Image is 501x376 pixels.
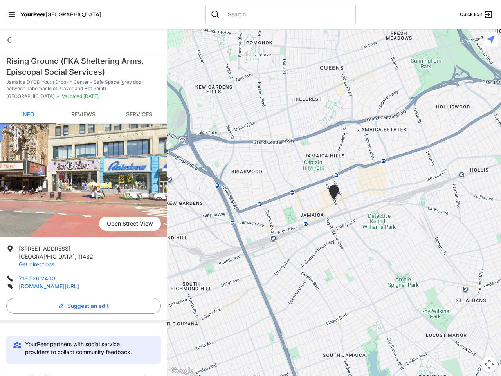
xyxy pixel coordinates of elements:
[169,366,195,376] img: Google
[56,106,111,124] a: Reviews
[19,245,70,252] span: [STREET_ADDRESS]
[460,11,482,18] span: Quick Exit
[19,283,79,289] a: [DOMAIN_NAME][URL]
[169,366,195,376] a: Open this area in Google Maps (opens a new window)
[6,298,161,314] button: Suggest an edit
[20,12,101,17] a: YourPeer[GEOGRAPHIC_DATA]
[78,253,93,260] span: 11432
[45,11,101,18] span: [GEOGRAPHIC_DATA]
[6,56,161,78] h1: Rising Ground (FKA Sheltering Arms, Episcopal Social Services)
[6,93,54,99] span: [GEOGRAPHIC_DATA]
[223,11,351,18] input: Search
[481,356,497,372] button: Map camera controls
[82,93,99,99] span: [DATE]
[67,302,109,310] span: Suggest an edit
[19,253,75,260] span: [GEOGRAPHIC_DATA]
[19,261,54,268] a: Get directions
[327,185,341,202] div: Jamaica DYCD Youth Drop-in Center - Safe Space (grey door between Tabernacle of Prayer and Hot Po...
[25,340,145,356] p: YourPeer partners with social service providers to collect community feedback.
[62,93,82,99] span: Validated
[6,79,161,92] p: Jamaica DYCD Youth Drop-in Center - Safe Space (grey door between Tabernacle of Prayer and Hot Po...
[99,217,161,231] span: Open Street View
[111,106,167,124] a: Services
[20,11,45,18] span: YourPeer
[56,93,60,99] span: ✓
[75,253,76,260] span: ,
[460,10,493,19] a: Quick Exit
[19,275,55,282] a: 718.526.2400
